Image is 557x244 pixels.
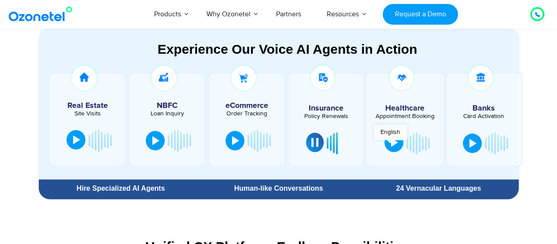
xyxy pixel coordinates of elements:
[55,102,121,110] h5: Real Estate
[55,111,121,117] div: Site Visits
[293,104,358,112] h5: Insurance
[363,185,514,192] div: 24 Vernacular Languages
[383,4,458,25] a: Request a Demo
[214,111,280,117] div: Order Tracking
[373,113,438,119] div: Appointment Booking
[293,113,358,119] div: Policy Renewals
[203,185,354,192] div: Human-like Conversations
[451,113,516,119] div: Card Activation
[48,41,527,57] div: Experience Our Voice AI Agents in Action
[134,111,200,117] div: Loan Inquiry
[43,185,199,192] div: Hire Specialized AI Agents
[134,102,200,110] h5: NBFC
[451,104,516,112] h5: Banks
[373,104,438,112] h5: Healthcare
[214,102,280,110] h5: eCommerce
